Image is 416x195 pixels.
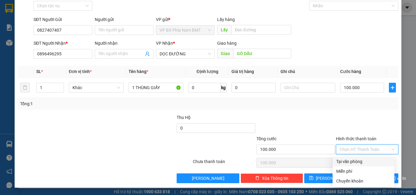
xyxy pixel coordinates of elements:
div: SĐT Người Nhận [33,40,92,47]
span: save [309,176,313,181]
label: Hình thức thanh toán [336,136,376,141]
span: Cước hàng [340,69,361,74]
div: Tại văn phòng [336,158,391,165]
span: Giao hàng [217,41,237,46]
span: VP Nhận [156,41,173,46]
span: Lấy hàng [217,17,235,22]
span: plus [389,85,396,90]
span: Tên hàng [129,69,148,74]
div: Bến xe Miền Đông [52,5,95,20]
span: DỌC ĐƯỜNG [160,49,211,58]
button: plus [389,83,396,92]
input: Dọc đường [231,25,291,35]
span: Nhận: [52,6,67,12]
div: 0978478439 [52,20,95,28]
span: [PERSON_NAME] [192,175,224,182]
span: SL [36,69,41,74]
div: Chưa thanh toán [192,158,256,169]
span: CR : [5,33,14,39]
span: Thu Hộ [177,115,191,120]
div: Chuyển khoản [336,178,391,184]
button: printer[PERSON_NAME] và In [352,173,398,183]
button: deleteXóa Thông tin [241,173,303,183]
span: Khác [72,83,120,92]
div: 140.000 [5,32,49,39]
input: VD: Bàn, Ghế [129,83,183,92]
span: Gửi: [5,6,15,12]
button: [PERSON_NAME] [177,173,239,183]
button: delete [20,83,30,92]
div: 0935454824 [5,20,48,28]
span: VP BX Phía Nam BMT [160,26,211,35]
input: Dọc đường [233,49,291,58]
div: Tên hàng: 2 BAO XANH ( : 1 ) [5,43,95,58]
span: Giá trị hàng [231,69,254,74]
div: VP gửi [156,16,215,23]
span: delete [255,176,259,181]
span: Giao [217,49,233,58]
span: Định lượng [196,69,218,74]
div: SĐT Người Gửi [33,16,92,23]
span: [PERSON_NAME] [316,175,348,182]
th: Ghi chú [278,66,338,78]
span: kg [220,83,227,92]
button: save[PERSON_NAME] [304,173,351,183]
div: VP BX Phía Nam BMT [5,5,48,20]
div: Người nhận [95,40,153,47]
div: Người gửi [95,16,153,23]
span: Tổng cước [256,136,277,141]
span: Lấy [217,25,231,35]
div: Tổng: 1 [20,100,161,107]
span: Đơn vị tính [69,69,92,74]
input: 0 [231,83,275,92]
span: Xóa Thông tin [262,175,288,182]
input: Ghi Chú [280,83,335,92]
span: user-add [145,51,150,56]
div: Miễn phí [336,168,391,175]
